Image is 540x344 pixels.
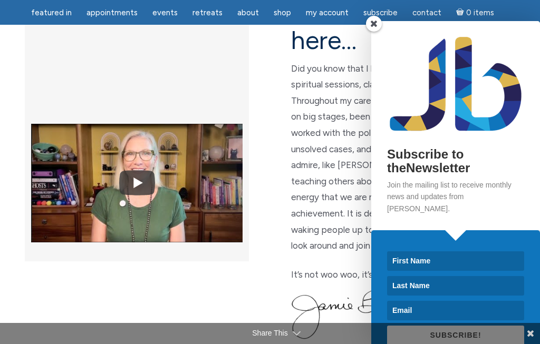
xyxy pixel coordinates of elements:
[450,2,500,23] a: Cart0 items
[152,8,178,17] span: Events
[300,3,355,23] a: My Account
[357,3,404,23] a: Subscribe
[412,8,441,17] span: Contact
[146,3,184,23] a: Events
[274,8,291,17] span: Shop
[291,267,515,283] p: It’s not woo woo, it’s true true,
[25,3,78,23] a: featured in
[406,3,448,23] a: Contact
[387,276,524,296] input: Last Name
[192,8,223,17] span: Retreats
[466,9,494,17] span: 0 items
[363,8,398,17] span: Subscribe
[31,8,72,17] span: featured in
[231,3,265,23] a: About
[387,251,524,271] input: First Name
[387,148,524,175] h2: Subscribe to theNewsletter
[306,8,349,17] span: My Account
[456,8,466,17] i: Cart
[387,301,524,320] input: Email
[86,8,138,17] span: Appointments
[387,179,524,214] p: Join the mailing list to receive monthly news and updates from [PERSON_NAME].
[237,8,259,17] span: About
[31,104,243,262] img: YouTube video
[186,3,229,23] a: Retreats
[291,61,515,254] p: Did you know that I have been offering metaphysical & spiritual sessions, classes, & healings for...
[267,3,297,23] a: Shop
[80,3,144,23] a: Appointments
